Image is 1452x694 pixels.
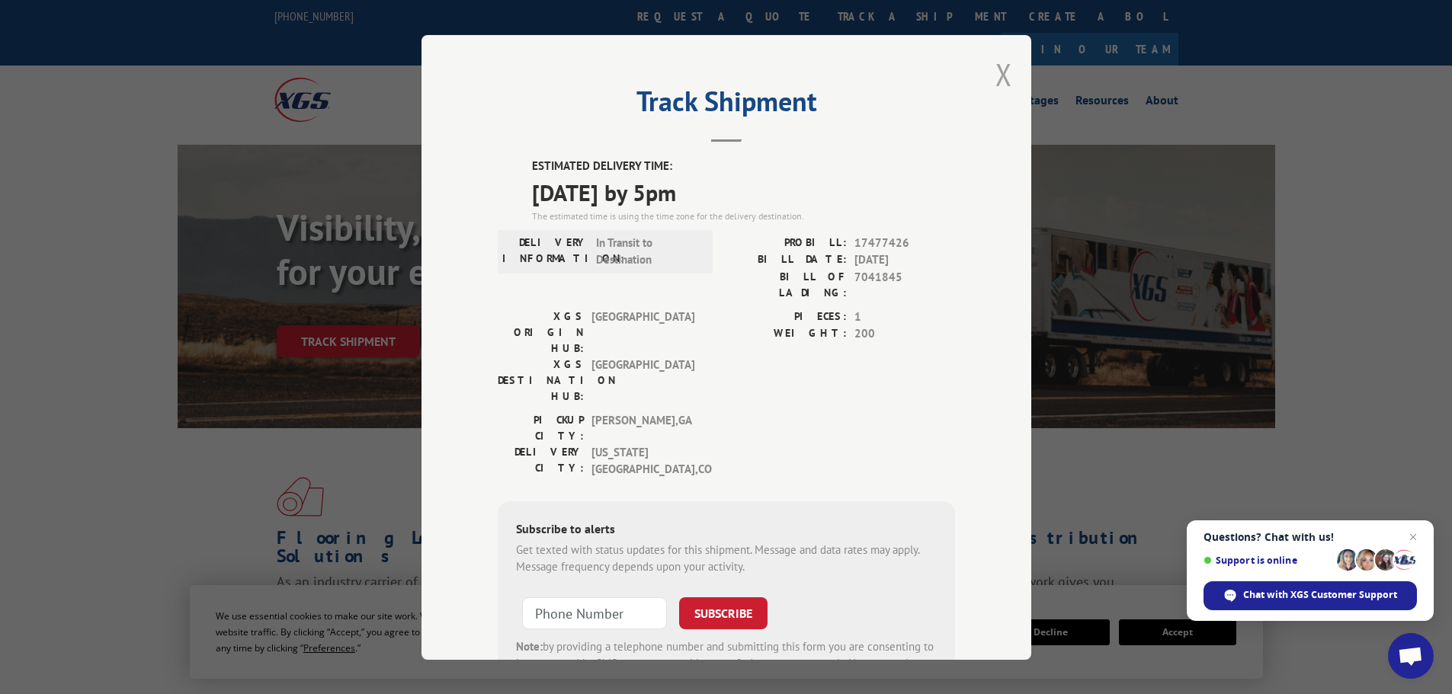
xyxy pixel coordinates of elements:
div: Subscribe to alerts [516,519,937,541]
span: 17477426 [854,234,955,251]
div: Get texted with status updates for this shipment. Message and data rates may apply. Message frequ... [516,541,937,575]
label: XGS DESTINATION HUB: [498,356,584,404]
span: [US_STATE][GEOGRAPHIC_DATA] , CO [591,443,694,478]
span: Support is online [1204,555,1332,566]
label: ESTIMATED DELIVERY TIME: [532,158,955,175]
span: Close chat [1404,528,1422,546]
strong: Note: [516,638,543,653]
label: DELIVERY INFORMATION: [502,234,588,268]
span: [DATE] by 5pm [532,174,955,209]
button: Close modal [995,54,1012,94]
div: The estimated time is using the time zone for the delivery destination. [532,209,955,222]
span: [DATE] [854,251,955,269]
span: [GEOGRAPHIC_DATA] [591,356,694,404]
span: Questions? Chat with us! [1204,531,1417,543]
label: DELIVERY CITY: [498,443,584,478]
div: Open chat [1388,633,1434,679]
div: by providing a telephone number and submitting this form you are consenting to be contacted by SM... [516,638,937,689]
span: [GEOGRAPHIC_DATA] [591,308,694,356]
label: PIECES: [726,308,847,325]
label: PICKUP CITY: [498,411,584,443]
h2: Track Shipment [498,91,955,120]
label: BILL DATE: [726,251,847,269]
label: BILL OF LADING: [726,268,847,300]
label: XGS ORIGIN HUB: [498,308,584,356]
span: [PERSON_NAME] , GA [591,411,694,443]
div: Chat with XGS Customer Support [1204,581,1417,610]
span: In Transit to Destination [596,234,699,268]
span: Chat with XGS Customer Support [1243,588,1397,602]
button: SUBSCRIBE [679,596,768,628]
label: WEIGHT: [726,325,847,343]
span: 200 [854,325,955,343]
input: Phone Number [522,596,667,628]
label: PROBILL: [726,234,847,251]
span: 1 [854,308,955,325]
span: 7041845 [854,268,955,300]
